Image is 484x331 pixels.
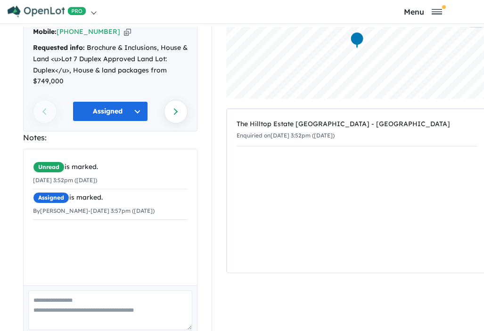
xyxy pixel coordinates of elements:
[33,43,85,52] strong: Requested info:
[57,27,120,36] a: [PHONE_NUMBER]
[33,161,188,173] div: is marked.
[364,7,482,16] button: Toggle navigation
[33,192,69,203] span: Assigned
[124,27,131,37] button: Copy
[8,6,86,17] img: Openlot PRO Logo White
[237,119,477,130] div: The Hilltop Estate [GEOGRAPHIC_DATA] - [GEOGRAPHIC_DATA]
[33,192,188,203] div: is marked.
[350,32,364,49] div: Map marker
[33,177,97,184] small: [DATE] 3:52pm ([DATE])
[33,207,155,214] small: By [PERSON_NAME] - [DATE] 3:57pm ([DATE])
[33,27,57,36] strong: Mobile:
[237,132,335,139] small: Enquiried on [DATE] 3:52pm ([DATE])
[33,42,188,87] div: Brochure & Inclusions, House & Land <u>Lot 7 Duplex Approved Land Lot: Duplex</u>, House & land p...
[23,131,197,144] div: Notes:
[73,101,148,121] button: Assigned
[237,114,477,146] a: The Hilltop Estate [GEOGRAPHIC_DATA] - [GEOGRAPHIC_DATA]Enquiried on[DATE] 3:52pm ([DATE])
[33,161,65,173] span: Unread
